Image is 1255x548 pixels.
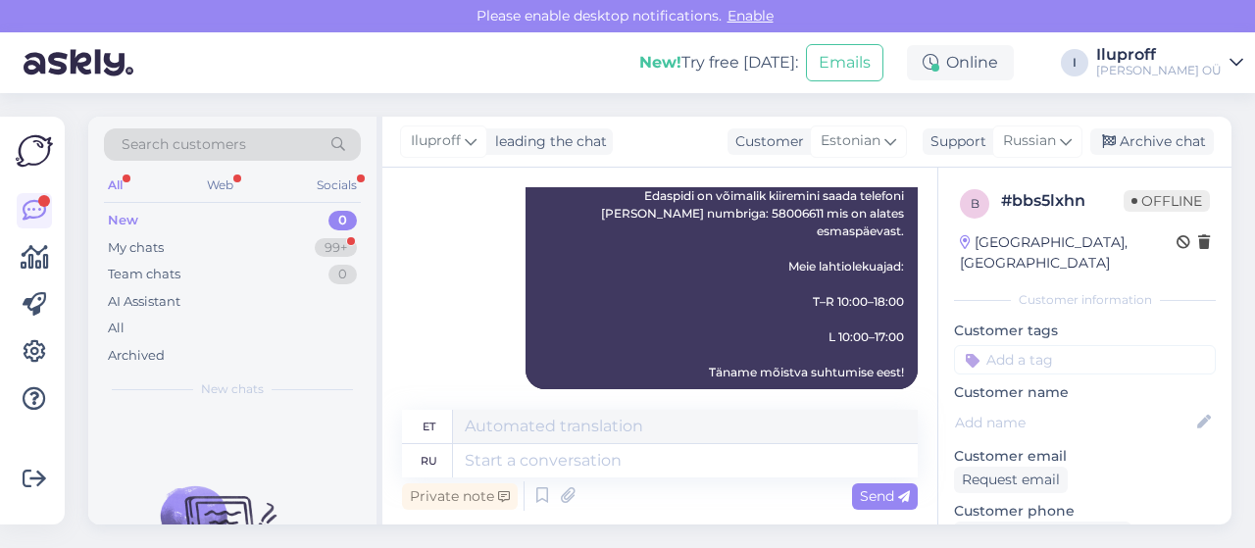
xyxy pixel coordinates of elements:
[907,45,1014,80] div: Online
[1096,47,1222,63] div: Iluproff
[328,265,357,284] div: 0
[423,410,435,443] div: et
[1003,130,1056,152] span: Russian
[954,467,1068,493] div: Request email
[954,291,1216,309] div: Customer information
[108,238,164,258] div: My chats
[487,131,607,152] div: leading the chat
[954,446,1216,467] p: Customer email
[954,321,1216,341] p: Customer tags
[108,319,125,338] div: All
[971,196,979,211] span: b
[1090,128,1214,155] div: Archive chat
[1096,63,1222,78] div: [PERSON_NAME] OÜ
[1096,47,1243,78] a: Iluproff[PERSON_NAME] OÜ
[313,173,361,198] div: Socials
[728,131,804,152] div: Customer
[639,51,798,75] div: Try free [DATE]:
[960,232,1177,274] div: [GEOGRAPHIC_DATA], [GEOGRAPHIC_DATA]
[203,173,237,198] div: Web
[954,501,1216,522] p: Customer phone
[201,380,264,398] span: New chats
[954,382,1216,403] p: Customer name
[402,483,518,510] div: Private note
[526,56,918,389] div: Tere! Palume vabandust, et [PERSON_NAME] pöördumisele kohe ei vastatud. Meie salong ja administra...
[722,7,779,25] span: Enable
[954,345,1216,374] input: Add a tag
[1001,189,1124,213] div: # bbs5lxhn
[104,173,126,198] div: All
[108,265,180,284] div: Team chats
[860,487,910,505] span: Send
[955,412,1193,433] input: Add name
[821,130,880,152] span: Estonian
[421,444,437,477] div: ru
[838,390,912,405] span: 16:28
[1124,190,1210,212] span: Offline
[411,130,461,152] span: Iluproff
[315,238,357,258] div: 99+
[639,53,681,72] b: New!
[16,132,53,170] img: Askly Logo
[806,44,883,81] button: Emails
[1061,49,1088,76] div: I
[122,134,246,155] span: Search customers
[954,522,1131,548] div: Request phone number
[108,346,165,366] div: Archived
[328,211,357,230] div: 0
[923,131,986,152] div: Support
[108,292,180,312] div: AI Assistant
[108,211,138,230] div: New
